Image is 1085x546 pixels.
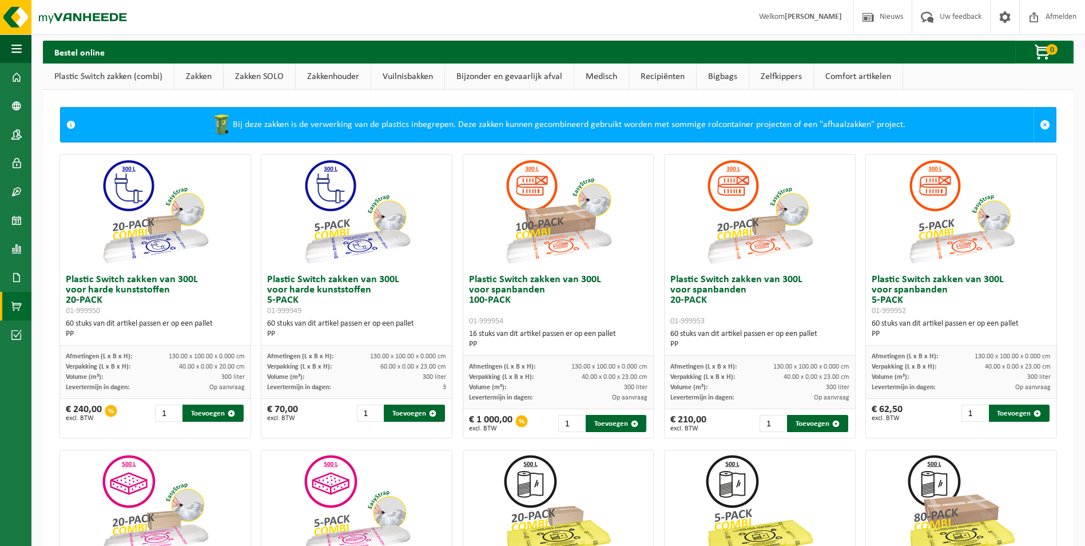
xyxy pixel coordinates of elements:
[1015,384,1051,391] span: Op aanvraag
[872,319,1051,339] div: 60 stuks van dit artikel passen er op een pallet
[586,415,646,432] button: Toevoegen
[670,384,708,391] span: Volume (m³):
[445,64,574,90] a: Bijzonder en gevaarlijk afval
[872,374,909,381] span: Volume (m³):
[267,329,446,339] div: PP
[267,415,298,422] span: excl. BTW
[501,155,615,269] img: 01-999954
[469,275,648,326] h3: Plastic Switch zakken van 300L voor spanbanden 100-PACK
[571,363,647,370] span: 130.00 x 100.00 x 0.000 cm
[300,155,414,269] img: 01-999949
[773,363,849,370] span: 130.00 x 100.00 x 0.000 cm
[267,374,304,381] span: Volume (m³):
[296,64,371,90] a: Zakkenhouder
[582,374,647,381] span: 40.00 x 0.00 x 23.00 cm
[670,329,849,350] div: 60 stuks van dit artikel passen er op een pallet
[814,394,849,401] span: Op aanvraag
[787,415,848,432] button: Toevoegen
[423,374,446,381] span: 300 liter
[1046,44,1058,55] span: 0
[785,13,842,21] strong: [PERSON_NAME]
[267,405,298,422] div: € 70,00
[989,405,1050,422] button: Toevoegen
[872,275,1051,316] h3: Plastic Switch zakken van 300L voor spanbanden 5-PACK
[469,415,512,432] div: € 1 000,00
[267,353,333,360] span: Afmetingen (L x B x H):
[210,113,233,136] img: WB-0240-HPE-GN-50.png
[66,329,245,339] div: PP
[670,374,735,381] span: Verpakking (L x B x H):
[872,363,936,370] span: Verpakking (L x B x H):
[872,307,906,315] span: 01-999952
[43,41,116,63] h2: Bestel online
[469,425,512,432] span: excl. BTW
[872,384,935,391] span: Levertermijn in dagen:
[267,384,331,391] span: Levertermijn in dagen:
[66,275,245,316] h3: Plastic Switch zakken van 300L voor harde kunststoffen 20-PACK
[267,275,446,316] h3: Plastic Switch zakken van 300L voor harde kunststoffen 5-PACK
[43,64,174,90] a: Plastic Switch zakken (combi)
[469,363,535,370] span: Afmetingen (L x B x H):
[209,384,245,391] span: Op aanvraag
[469,394,532,401] span: Levertermijn in dagen:
[629,64,696,90] a: Recipiënten
[371,64,444,90] a: Vuilnisbakken
[155,405,181,422] input: 1
[749,64,813,90] a: Zelfkippers
[670,425,706,432] span: excl. BTW
[66,353,132,360] span: Afmetingen (L x B x H):
[784,374,849,381] span: 40.00 x 0.00 x 23.00 cm
[1027,374,1051,381] span: 300 liter
[670,363,737,370] span: Afmetingen (L x B x H):
[66,415,102,422] span: excl. BTW
[1034,108,1056,142] a: Sluit melding
[66,374,103,381] span: Volume (m³):
[469,329,648,350] div: 16 stuks van dit artikel passen er op een pallet
[624,384,647,391] span: 300 liter
[574,64,629,90] a: Medisch
[357,405,383,422] input: 1
[469,339,648,350] div: PP
[872,415,903,422] span: excl. BTW
[826,384,849,391] span: 300 liter
[182,405,243,422] button: Toevoegen
[384,405,444,422] button: Toevoegen
[380,363,446,370] span: 60.00 x 0.00 x 23.00 cm
[872,329,1051,339] div: PP
[904,155,1019,269] img: 01-999952
[81,108,1034,142] div: Bij deze zakken is de verwerking van de plastics inbegrepen. Deze zakken kunnen gecombineerd gebr...
[760,415,786,432] input: 1
[267,307,301,315] span: 01-999949
[174,64,223,90] a: Zakken
[267,319,446,339] div: 60 stuks van dit artikel passen er op een pallet
[670,394,734,401] span: Levertermijn in dagen:
[702,155,817,269] img: 01-999953
[66,307,100,315] span: 01-999950
[443,384,446,391] span: 3
[224,64,295,90] a: Zakken SOLO
[469,317,503,326] span: 01-999954
[670,339,849,350] div: PP
[66,384,129,391] span: Levertermijn in dagen:
[66,319,245,339] div: 60 stuks van dit artikel passen er op een pallet
[267,363,332,370] span: Verpakking (L x B x H):
[98,155,212,269] img: 01-999950
[179,363,245,370] span: 40.00 x 0.00 x 20.00 cm
[1015,41,1072,64] button: 0
[169,353,245,360] span: 130.00 x 100.00 x 0.000 cm
[670,317,705,326] span: 01-999953
[612,394,647,401] span: Op aanvraag
[872,405,903,422] div: € 62,50
[221,374,245,381] span: 300 liter
[469,384,506,391] span: Volume (m³):
[558,415,585,432] input: 1
[66,363,130,370] span: Verpakking (L x B x H):
[872,353,938,360] span: Afmetingen (L x B x H):
[66,405,102,422] div: € 240,00
[469,374,534,381] span: Verpakking (L x B x H):
[697,64,749,90] a: Bigbags
[370,353,446,360] span: 130.00 x 100.00 x 0.000 cm
[961,405,988,422] input: 1
[985,363,1051,370] span: 40.00 x 0.00 x 23.00 cm
[975,353,1051,360] span: 130.00 x 100.00 x 0.000 cm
